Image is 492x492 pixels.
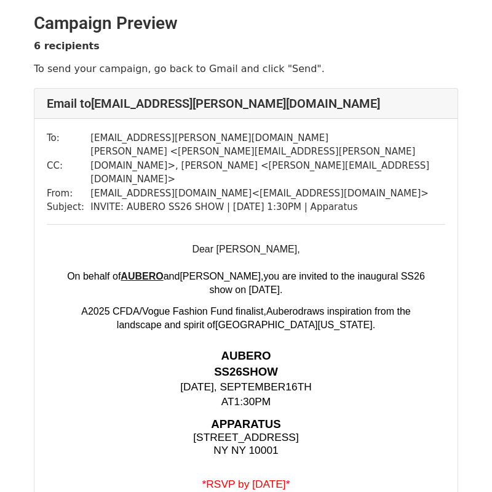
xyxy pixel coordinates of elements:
span: , [297,244,300,254]
td: [PERSON_NAME] < [PERSON_NAME][EMAIL_ADDRESS][PERSON_NAME][DOMAIN_NAME] >, [PERSON_NAME] < [PERSON... [90,145,445,187]
strong: 6 recipients [34,40,100,52]
span: Dear [PERSON_NAME] [192,244,297,254]
span: , [263,306,266,317]
span: NY NY 10001 [213,444,278,456]
a: AUBERO [121,271,163,281]
span: [GEOGRAPHIC_DATA][US_STATE]. [215,320,375,330]
span: S26 [222,365,242,378]
td: INVITE: AUBERO SS26 SHOW | [DATE] 1:30PM | Apparatus [90,200,445,214]
td: CC: [47,145,90,187]
span: you are invited to the inaugural SS26 show on [DATE]. [210,271,425,295]
span: Aubero [266,306,298,317]
span: and [164,271,180,281]
td: [EMAIL_ADDRESS][DOMAIN_NAME] < [EMAIL_ADDRESS][DOMAIN_NAME] > [90,187,445,201]
td: To: [47,131,90,145]
span: [STREET_ADDRESS] [193,431,298,443]
span: APPARATUS [211,417,280,430]
span: TH [298,381,312,393]
td: [EMAIL_ADDRESS][PERSON_NAME][DOMAIN_NAME] [90,131,445,145]
span: [DATE], SEPTEMBER [180,381,285,393]
h2: Campaign Preview [34,13,458,34]
span: *RSVP by [DATE]* [202,478,290,490]
p: To send your campaign, go back to Gmail and click "Send". [34,62,458,75]
span: 1:30PM [234,395,271,408]
span: 16 [285,381,297,393]
span: On behalf of [67,271,121,281]
span: AUBERO [221,349,271,362]
span: SHOW [242,365,278,378]
h4: Email to [EMAIL_ADDRESS][PERSON_NAME][DOMAIN_NAME] [47,96,445,111]
span: S [214,365,221,378]
span: AT [221,395,234,408]
span: [PERSON_NAME], [180,271,263,281]
td: Subject: [47,200,90,214]
span: A [81,306,88,317]
td: From: [47,187,90,201]
span: 2025 CFDA/Vogue Fashion Fund finalist [88,306,264,317]
span: draws inspiration from the landscape and spirit of [117,306,411,330]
